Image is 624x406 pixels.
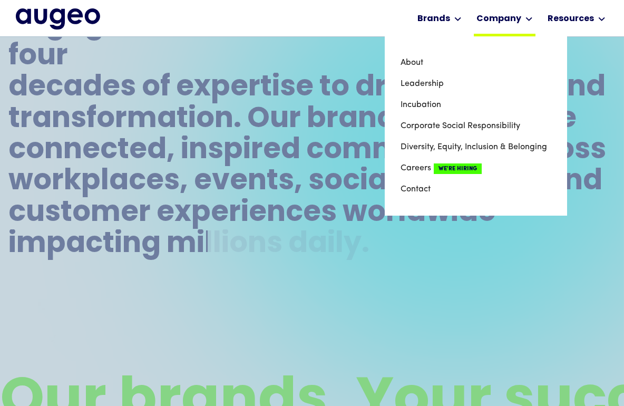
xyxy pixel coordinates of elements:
[401,73,551,94] a: Leadership
[417,13,450,25] div: Brands
[401,94,551,115] a: Incubation
[401,179,551,200] a: Contact
[385,36,567,216] nav: Company
[16,8,100,31] a: home
[401,115,551,137] a: Corporate Social Responsibility
[401,52,551,73] a: About
[476,13,521,25] div: Company
[401,137,551,158] a: Diversity, Equity, Inclusion & Belonging
[401,158,551,179] a: CareersWe're Hiring
[548,13,594,25] div: Resources
[434,163,482,174] span: We're Hiring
